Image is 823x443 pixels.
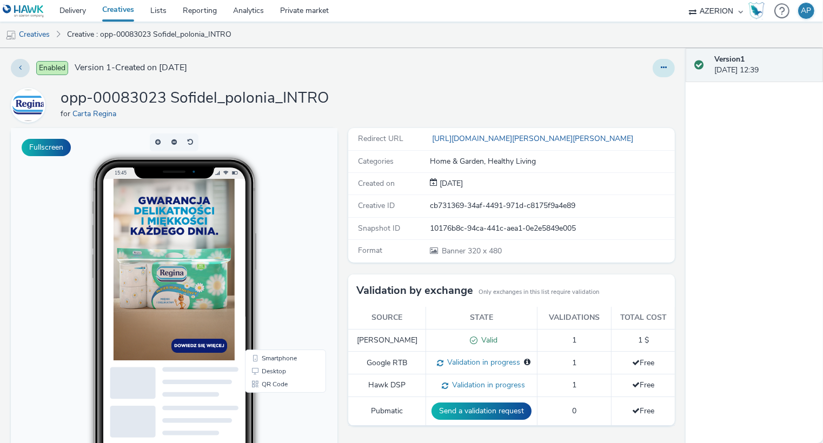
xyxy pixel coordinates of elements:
img: mobile [5,30,16,41]
span: Smartphone [251,227,286,233]
td: [PERSON_NAME] [348,329,426,352]
img: undefined Logo [3,4,44,18]
div: Creation 15 September 2025, 12:39 [437,178,463,189]
img: Advertisement preview [103,51,224,232]
span: 1 [572,358,576,368]
span: QR Code [251,253,277,259]
th: Total cost [612,307,675,329]
span: Version 1 - Created on [DATE] [75,62,187,74]
span: Validation in progress [443,357,520,367]
span: Snapshot ID [358,223,400,233]
td: Pubmatic [348,397,426,426]
img: Carta Regina [12,90,44,121]
span: Enabled [36,61,68,75]
button: Send a validation request [432,402,532,420]
span: Free [632,380,654,390]
a: Hawk Academy [748,2,769,19]
span: 0 [572,406,576,416]
span: Free [632,406,654,416]
span: 1 [572,380,576,390]
span: 320 x 480 [441,246,502,256]
span: Banner [442,246,468,256]
strong: Version 1 [714,54,745,64]
span: for [61,109,72,119]
a: Creative : opp-00083023 Sofidel_polonia_INTRO [62,22,237,48]
span: Validation in progress [448,380,525,390]
span: 1 [572,335,576,345]
span: Created on [358,178,395,189]
h3: Validation by exchange [356,283,473,299]
span: Redirect URL [358,133,403,144]
div: AP [801,3,812,19]
li: Desktop [236,237,313,250]
th: State [426,307,537,329]
h1: opp-00083023 Sofidel_polonia_INTRO [61,88,329,109]
li: Smartphone [236,224,313,237]
a: [URL][DOMAIN_NAME][PERSON_NAME][PERSON_NAME] [430,133,638,144]
div: Home & Garden, Healthy Living [430,156,674,167]
div: 10176b8c-94ca-441c-aea1-0e2e5849e005 [430,223,674,234]
td: Hawk DSP [348,374,426,397]
li: QR Code [236,250,313,263]
span: Desktop [251,240,275,246]
div: cb731369-34af-4491-971d-c8175f9a4e89 [430,200,674,211]
span: 15:45 [104,42,116,48]
th: Validations [537,307,612,329]
button: Fullscreen [22,139,71,156]
a: Carta Regina [11,100,50,110]
span: 1 $ [638,335,649,345]
span: Creative ID [358,200,395,211]
small: Only exchanges in this list require validation [479,288,599,297]
div: [DATE] 12:39 [714,54,814,76]
th: Source [348,307,426,329]
span: Categories [358,156,394,166]
span: [DATE] [437,178,463,189]
a: Carta Regina [72,109,121,119]
img: Hawk Academy [748,2,765,19]
td: Google RTB [348,352,426,374]
span: Valid [477,335,497,345]
span: Format [358,245,382,256]
span: Free [632,358,654,368]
